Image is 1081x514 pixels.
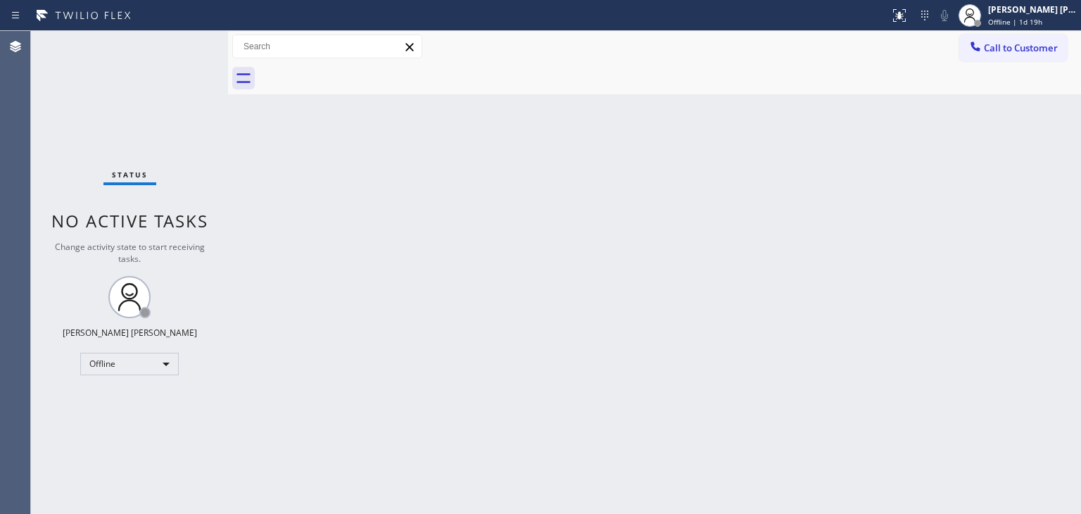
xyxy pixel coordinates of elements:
div: [PERSON_NAME] [PERSON_NAME] [988,4,1077,15]
button: Call to Customer [959,35,1067,61]
span: Call to Customer [984,42,1058,54]
div: Offline [80,353,179,375]
span: Status [112,170,148,180]
input: Search [233,35,422,58]
span: Offline | 1d 19h [988,17,1042,27]
div: [PERSON_NAME] [PERSON_NAME] [63,327,197,339]
button: Mute [935,6,954,25]
span: No active tasks [51,209,208,232]
span: Change activity state to start receiving tasks. [55,241,205,265]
